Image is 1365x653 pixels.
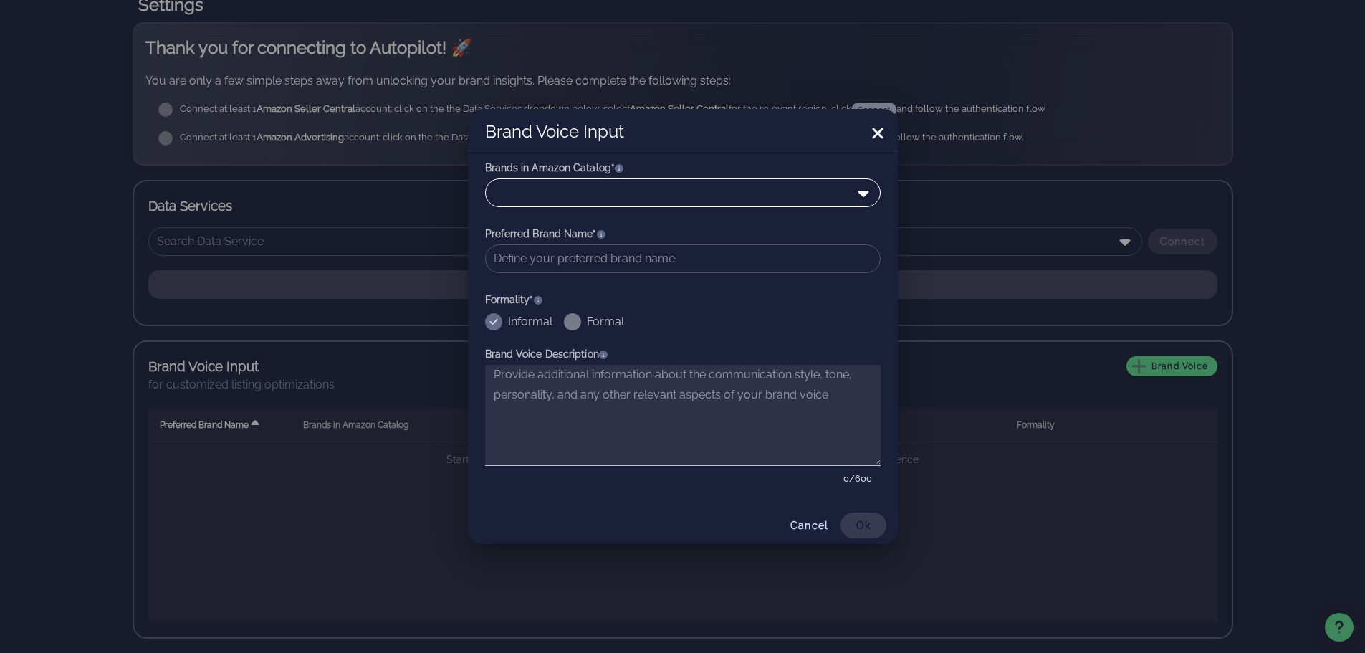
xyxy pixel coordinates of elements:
[485,346,881,362] div: Brand Voice Description
[468,109,898,151] div: Brand Voice Input
[587,315,624,329] label: Formal
[485,292,881,308] div: Formality*
[843,471,872,487] small: 0/600
[494,247,872,270] input: Define your preferred brand name
[790,520,829,531] span: Cancel
[784,513,835,538] button: Cancel
[485,160,881,176] div: Brands in Amazon Catalog*
[485,226,881,242] div: Preferred Brand Name*
[508,315,552,329] label: Informal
